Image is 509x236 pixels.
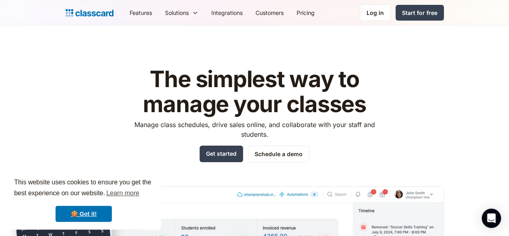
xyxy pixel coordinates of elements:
[6,170,161,230] div: cookieconsent
[200,146,243,162] a: Get started
[56,206,112,222] a: dismiss cookie message
[482,209,501,228] div: Open Intercom Messenger
[290,4,321,22] a: Pricing
[66,7,113,19] a: Logo
[249,4,290,22] a: Customers
[165,8,189,17] div: Solutions
[396,5,444,21] a: Start for free
[127,67,382,117] h1: The simplest way to manage your classes
[360,4,391,21] a: Log in
[123,4,159,22] a: Features
[248,146,309,162] a: Schedule a demo
[367,8,384,17] div: Log in
[205,4,249,22] a: Integrations
[402,8,437,17] div: Start for free
[14,178,153,199] span: This website uses cookies to ensure you get the best experience on our website.
[105,187,140,199] a: learn more about cookies
[159,4,205,22] div: Solutions
[127,120,382,139] p: Manage class schedules, drive sales online, and collaborate with your staff and students.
